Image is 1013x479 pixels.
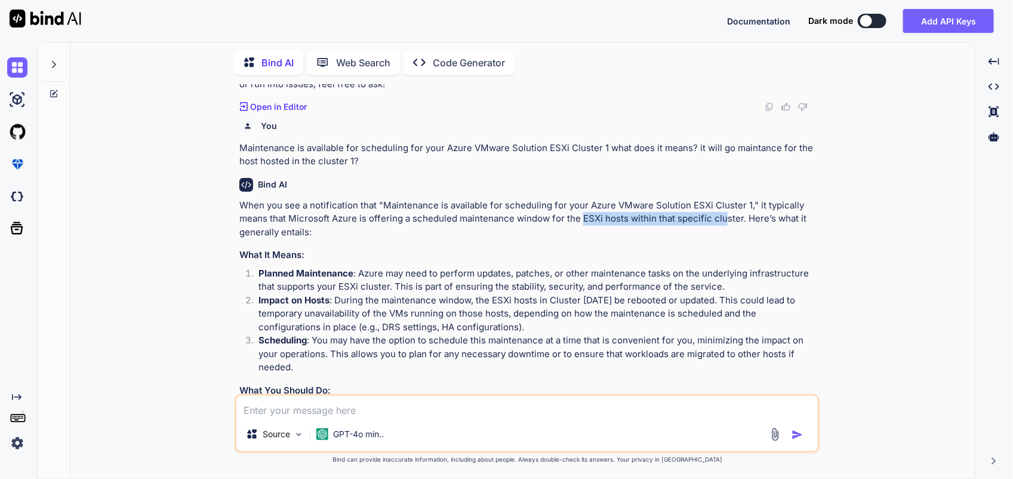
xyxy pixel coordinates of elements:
img: githubLight [7,122,27,142]
h6: You [261,120,277,132]
img: GPT-4o mini [316,428,328,440]
p: GPT-4o min.. [333,428,384,440]
img: premium [7,154,27,174]
strong: Planned Maintenance [258,268,353,279]
img: settings [7,433,27,453]
img: dislike [798,102,808,112]
p: Bind can provide inaccurate information, including about people. Always double-check its answers.... [235,455,820,464]
p: Source [263,428,290,440]
p: : You may have the option to schedule this maintenance at a time that is convenient for you, mini... [258,334,817,374]
span: Documentation [727,16,790,26]
img: icon [792,429,803,441]
h3: What It Means: [239,248,817,262]
p: Web Search [336,56,390,70]
p: : Azure may need to perform updates, patches, or other maintenance tasks on the underlying infras... [258,267,817,294]
strong: Scheduling [258,334,307,346]
p: Maintenance is available for scheduling for your Azure VMware Solution ESXi Cluster 1 what does i... [239,142,817,168]
button: Add API Keys [903,9,994,33]
h3: What You Should Do: [239,384,817,398]
p: Code Generator [433,56,505,70]
img: copy [765,102,774,112]
img: chat [7,57,27,78]
img: like [781,102,791,112]
p: : During the maintenance window, the ESXi hosts in Cluster [DATE] be rebooted or updated. This co... [258,294,817,334]
strong: Impact on Hosts [258,294,330,306]
span: Dark mode [808,15,853,27]
p: Open in Editor [250,101,307,113]
img: darkCloudIdeIcon [7,186,27,207]
h6: Bind AI [258,179,287,191]
img: ai-studio [7,90,27,110]
p: Bind AI [261,56,294,70]
img: attachment [768,428,782,441]
img: Bind AI [10,10,81,27]
button: Documentation [727,15,790,27]
p: When you see a notification that "Maintenance is available for scheduling for your Azure VMware S... [239,199,817,240]
img: Pick Models [294,429,304,440]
